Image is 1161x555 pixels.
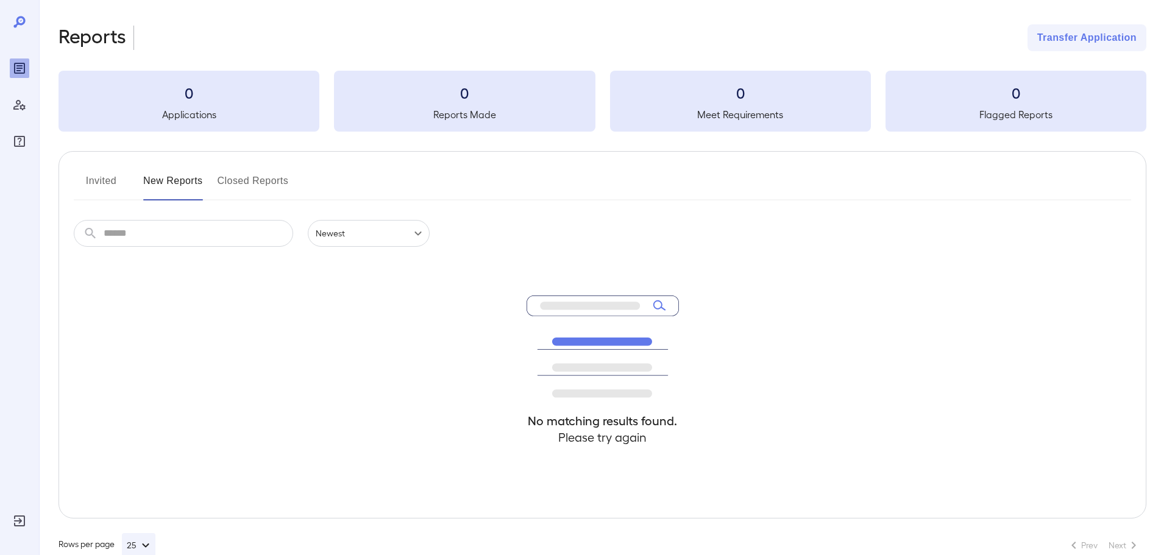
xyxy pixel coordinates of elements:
[610,83,871,102] h3: 0
[1028,24,1146,51] button: Transfer Application
[10,132,29,151] div: FAQ
[610,107,871,122] h5: Meet Requirements
[334,107,595,122] h5: Reports Made
[1061,536,1146,555] nav: pagination navigation
[10,511,29,531] div: Log Out
[59,107,319,122] h5: Applications
[218,171,289,200] button: Closed Reports
[10,58,29,78] div: Reports
[886,83,1146,102] h3: 0
[143,171,203,200] button: New Reports
[74,171,129,200] button: Invited
[308,220,430,247] div: Newest
[59,83,319,102] h3: 0
[886,107,1146,122] h5: Flagged Reports
[527,429,679,445] h4: Please try again
[527,412,679,429] h4: No matching results found.
[59,71,1146,132] summary: 0Applications0Reports Made0Meet Requirements0Flagged Reports
[10,95,29,115] div: Manage Users
[334,83,595,102] h3: 0
[59,24,126,51] h2: Reports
